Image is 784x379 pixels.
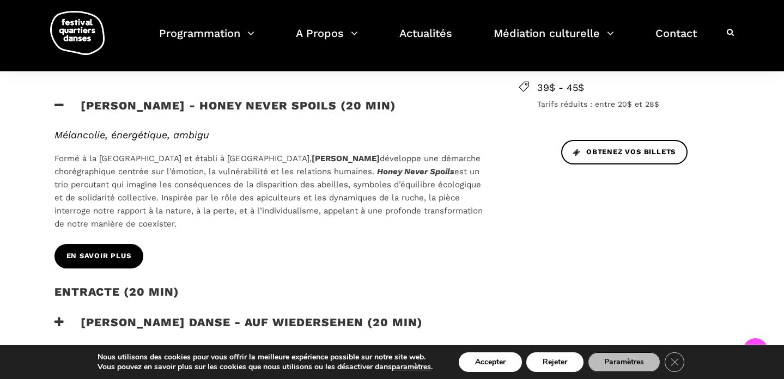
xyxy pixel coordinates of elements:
[588,352,660,372] button: Paramètres
[494,24,614,56] a: Médiation culturelle
[392,362,431,372] button: paramètres
[459,352,522,372] button: Accepter
[573,146,676,158] span: Obtenez vos billets
[159,24,254,56] a: Programmation
[50,11,105,55] img: logo-fqd-med
[54,167,483,229] span: est un trio percutant qui imagine les conséquences de la disparition des abeilles, symboles d’équ...
[561,140,688,164] a: Obtenez vos billets
[54,129,209,140] em: Mélancolie, énergétique, ambigu
[312,154,380,163] b: [PERSON_NAME]
[537,98,730,110] span: Tarifs réduits : entre 20$ et 28$
[54,285,179,312] h2: Entracte (20 MIN)
[54,99,396,126] h3: [PERSON_NAME] - Honey Never Spoils (20 min)
[98,352,433,362] p: Nous utilisons des cookies pour vous offrir la meilleure expérience possible sur notre site web.
[54,154,481,176] span: développe une démarche chorégraphique centrée sur l’émotion, la vulnérabilité et les relations hu...
[54,154,312,163] span: Formé à la [GEOGRAPHIC_DATA] et établi à [GEOGRAPHIC_DATA],
[399,24,452,56] a: Actualités
[665,352,684,372] button: Close GDPR Cookie Banner
[54,244,143,268] a: En savoir plus
[655,24,697,56] a: Contact
[296,24,358,56] a: A Propos
[54,315,423,343] h3: [PERSON_NAME] Danse - Auf Wiedersehen (20 min)
[537,80,730,96] span: 39$ - 45$
[526,352,584,372] button: Rejeter
[66,250,131,262] span: En savoir plus
[98,362,433,372] p: Vous pouvez en savoir plus sur les cookies que nous utilisons ou les désactiver dans .
[377,167,454,176] i: Honey Never Spoils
